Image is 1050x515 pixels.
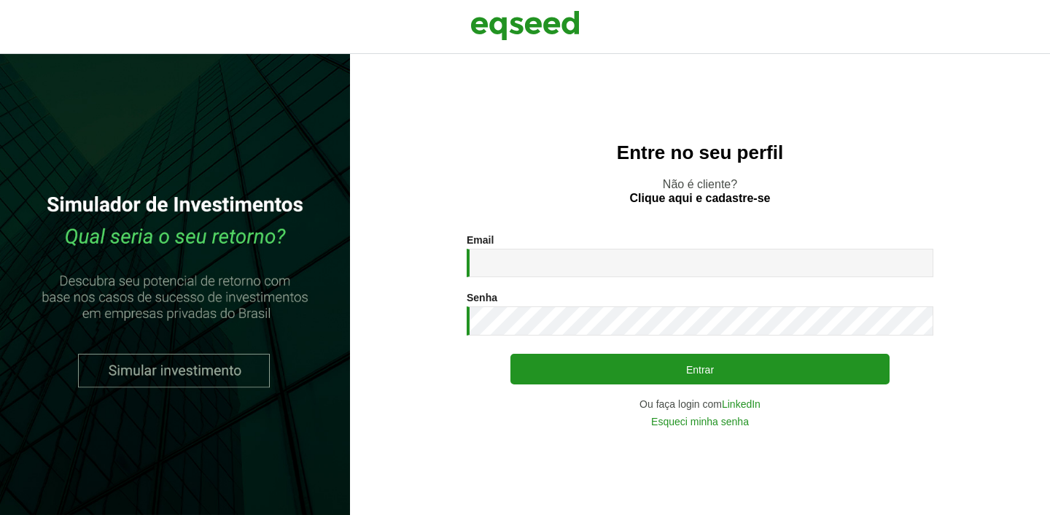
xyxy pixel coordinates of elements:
[470,7,580,44] img: EqSeed Logo
[630,193,771,204] a: Clique aqui e cadastre-se
[379,177,1021,205] p: Não é cliente?
[467,235,494,245] label: Email
[379,142,1021,163] h2: Entre no seu perfil
[722,399,761,409] a: LinkedIn
[467,399,933,409] div: Ou faça login com
[467,293,497,303] label: Senha
[510,354,890,384] button: Entrar
[651,417,749,427] a: Esqueci minha senha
